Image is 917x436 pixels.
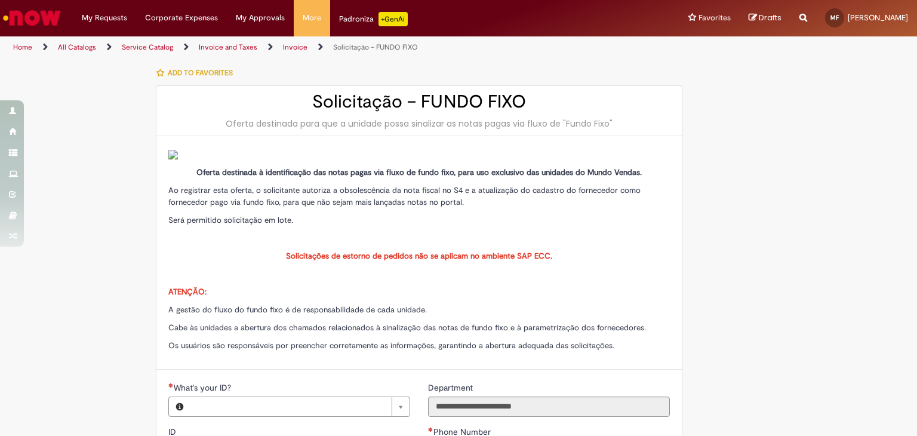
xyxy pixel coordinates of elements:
[428,382,475,394] label: Read only - Department
[303,12,321,24] span: More
[145,12,218,24] span: Corporate Expenses
[169,397,190,416] button: What's your ID?, Preview this record
[379,12,408,26] p: +GenAi
[174,382,233,393] span: Required - What's your ID?
[236,12,285,24] span: My Approvals
[428,427,433,432] span: Required
[286,251,552,261] span: Solicitações de estorno de pedidos não se aplicam no ambiente SAP ECC.
[168,185,641,207] span: Ao registrar esta oferta, o solicitante autoriza a obsolescência da nota fiscal no S4 e a atualiz...
[168,68,233,78] span: Add to favorites
[848,13,908,23] span: [PERSON_NAME]
[190,397,410,416] a: Clear field What's your ID?
[749,13,781,24] a: Drafts
[168,383,174,388] span: Required
[428,382,475,393] span: Read only - Department
[759,12,781,23] span: Drafts
[13,42,32,52] a: Home
[122,42,173,52] a: Service Catalog
[1,6,63,30] img: ServiceNow
[82,12,127,24] span: My Requests
[333,42,418,52] a: Solicitação – FUNDO FIXO
[168,340,614,351] span: Os usuários são responsáveis por preencher corretamente as informações, garantindo a abertura ade...
[168,287,207,297] strong: ATENÇÃO:
[9,36,602,59] ul: Page breadcrumbs
[156,60,239,85] button: Add to favorites
[168,215,293,225] span: Será permitido solicitação em lote.
[428,397,670,417] input: Department
[168,92,670,112] h2: Solicitação – FUNDO FIXO
[698,12,731,24] span: Favorites
[339,12,408,26] div: Padroniza
[168,323,646,333] span: Cabe às unidades a abertura dos chamados relacionados à sinalização das notas de fundo fixo e à p...
[196,167,642,177] span: Oferta destinada à identificação das notas pagas via fluxo de fundo fixo, para uso exclusivo das ...
[168,118,670,130] div: Oferta destinada para que a unidade possa sinalizar as notas pagas via fluxo de "Fundo Fixo"
[168,305,427,315] span: A gestão do fluxo do fundo fixo é de responsabilidade de cada unidade.
[58,42,96,52] a: All Catalogs
[830,14,839,22] span: MF
[199,42,257,52] a: Invoice and Taxes
[168,150,178,159] img: sys_attachment.do
[283,42,307,52] a: Invoice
